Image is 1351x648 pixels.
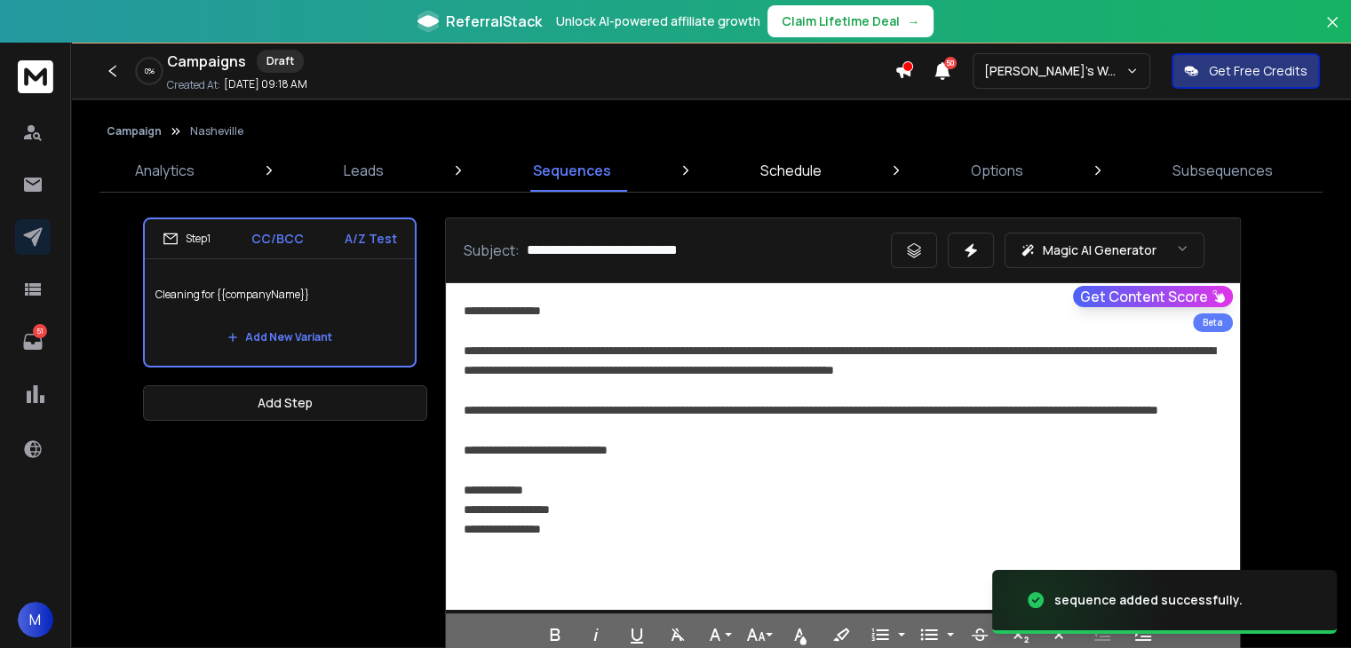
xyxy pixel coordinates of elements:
p: 51 [33,324,47,338]
div: Draft [257,50,304,73]
p: Created At: [167,78,220,92]
button: Add New Variant [213,320,346,355]
button: Get Content Score [1073,286,1233,307]
span: → [907,12,919,30]
p: A/Z Test [345,230,397,248]
p: 0 % [145,66,155,76]
div: Step 1 [163,231,211,247]
p: Subject: [464,240,520,261]
button: Campaign [107,124,162,138]
button: M [18,602,53,637]
p: Cleaning for {{companyName}} [155,270,404,320]
button: Claim Lifetime Deal→ [767,5,934,37]
a: Subsequences [1162,149,1283,192]
a: 51 [15,324,51,360]
a: Leads [333,149,394,192]
span: 50 [944,57,957,69]
p: Options [971,160,1023,181]
a: Sequences [522,149,622,192]
a: Analytics [124,149,205,192]
button: Magic AI Generator [1005,233,1204,268]
div: sequence added successfully. [1054,591,1243,609]
p: Subsequences [1172,160,1273,181]
p: Leads [344,160,384,181]
p: Nasheville [190,124,243,138]
button: Get Free Credits [1172,53,1320,89]
p: Analytics [135,160,195,181]
p: Sequences [533,160,611,181]
a: Schedule [750,149,832,192]
p: [PERSON_NAME]'s Workspace [984,62,1125,80]
p: Magic AI Generator [1043,241,1156,259]
button: Close banner [1321,11,1344,53]
h1: Campaigns [167,51,246,72]
li: Step1CC/BCCA/Z TestCleaning for {{companyName}}Add New Variant [143,217,417,367]
button: Add Step [143,385,427,421]
p: Schedule [760,160,822,181]
p: CC/BCC [251,230,304,248]
span: ReferralStack [446,11,542,32]
p: Unlock AI-powered affiliate growth [556,12,760,30]
p: Get Free Credits [1209,62,1307,80]
p: [DATE] 09:18 AM [224,77,307,91]
a: Options [960,149,1034,192]
div: Beta [1193,313,1233,332]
